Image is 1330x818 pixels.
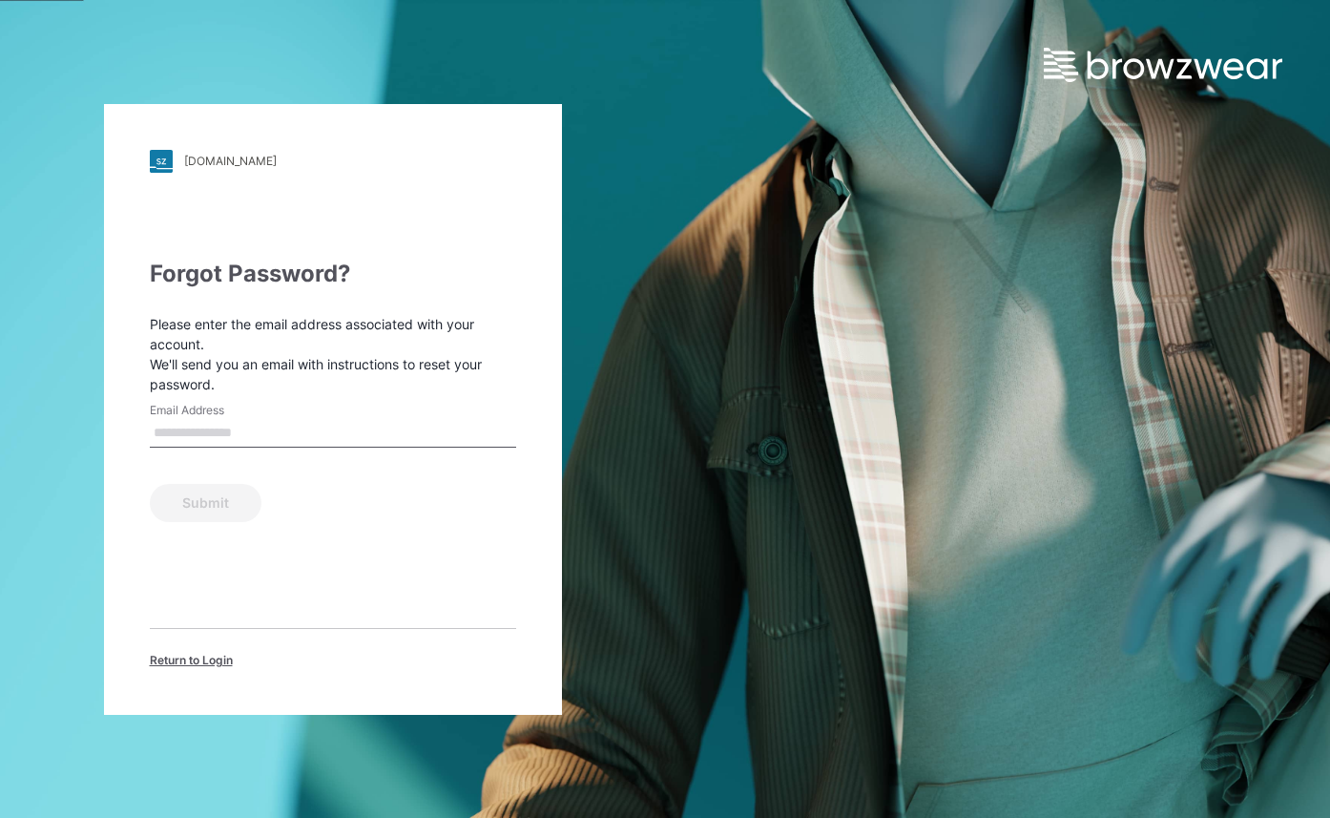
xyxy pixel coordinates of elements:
div: [DOMAIN_NAME] [184,154,277,168]
span: Return to Login [150,652,233,669]
label: Email Address [150,402,283,419]
a: [DOMAIN_NAME] [150,150,516,173]
img: browzwear-logo.e42bd6dac1945053ebaf764b6aa21510.svg [1044,48,1282,82]
p: Please enter the email address associated with your account. We'll send you an email with instruc... [150,314,516,394]
div: Forgot Password? [150,257,516,291]
img: stylezone-logo.562084cfcfab977791bfbf7441f1a819.svg [150,150,173,173]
